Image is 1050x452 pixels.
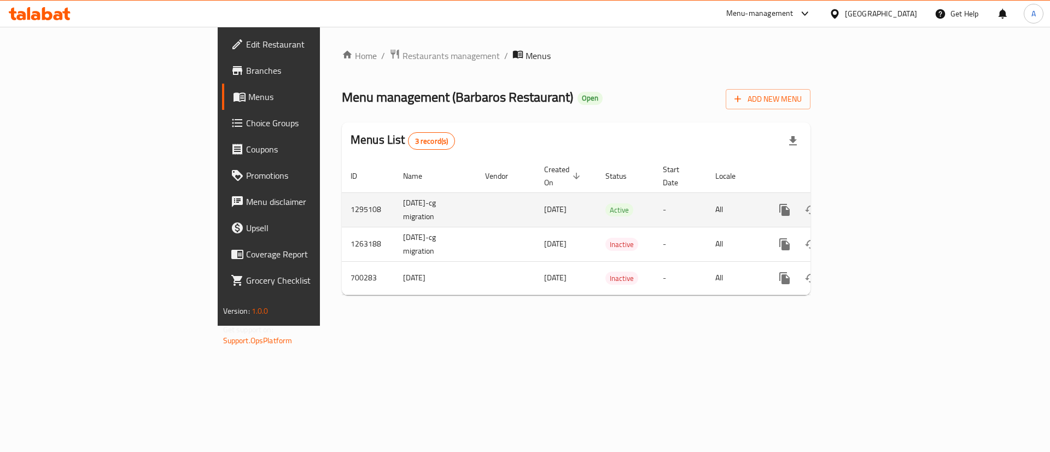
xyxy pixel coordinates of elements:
button: more [772,265,798,291]
td: [DATE]-cg migration [394,192,476,227]
span: Add New Menu [734,92,802,106]
span: Inactive [605,238,638,251]
button: Change Status [798,197,824,223]
a: Choice Groups [222,110,393,136]
span: 3 record(s) [409,136,455,146]
a: Restaurants management [389,49,500,63]
span: Vendor [485,169,522,183]
div: Open [577,92,603,105]
span: Promotions [246,169,384,182]
td: - [654,261,707,295]
li: / [504,49,508,62]
button: more [772,197,798,223]
a: Branches [222,57,393,84]
td: All [707,261,763,295]
div: Active [605,203,633,216]
a: Menus [222,84,393,110]
span: 1.0.0 [252,304,269,318]
div: Export file [780,128,806,154]
span: Inactive [605,272,638,285]
span: Name [403,169,436,183]
span: Edit Restaurant [246,38,384,51]
div: Total records count [408,132,456,150]
span: Menu disclaimer [246,195,384,208]
td: All [707,192,763,227]
span: Active [605,204,633,216]
span: Restaurants management [402,49,500,62]
button: more [772,231,798,257]
a: Upsell [222,215,393,241]
span: Open [577,93,603,103]
span: Version: [223,304,250,318]
span: Locale [715,169,750,183]
nav: breadcrumb [342,49,810,63]
button: Add New Menu [726,89,810,109]
a: Edit Restaurant [222,31,393,57]
a: Promotions [222,162,393,189]
td: - [654,192,707,227]
span: Menu management ( Barbaros Restaurant ) [342,85,573,109]
span: Grocery Checklist [246,274,384,287]
span: Menus [526,49,551,62]
table: enhanced table [342,160,885,295]
td: All [707,227,763,261]
span: Status [605,169,641,183]
span: A [1031,8,1036,20]
a: Menu disclaimer [222,189,393,215]
span: Upsell [246,221,384,234]
span: Get support on: [223,322,273,337]
span: [DATE] [544,202,567,216]
td: [DATE] [394,261,476,295]
a: Coverage Report [222,241,393,267]
div: Menu-management [726,7,794,20]
span: Coverage Report [246,248,384,261]
span: Menus [248,90,384,103]
div: [GEOGRAPHIC_DATA] [845,8,917,20]
td: [DATE]-cg migration [394,227,476,261]
span: Branches [246,64,384,77]
th: Actions [763,160,885,193]
h2: Menus List [351,132,455,150]
a: Support.OpsPlatform [223,333,293,348]
span: Created On [544,163,584,189]
span: Choice Groups [246,116,384,130]
button: Change Status [798,265,824,291]
a: Grocery Checklist [222,267,393,293]
span: Coupons [246,143,384,156]
td: - [654,227,707,261]
span: Start Date [663,163,693,189]
a: Coupons [222,136,393,162]
span: ID [351,169,371,183]
span: [DATE] [544,237,567,251]
span: [DATE] [544,271,567,285]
